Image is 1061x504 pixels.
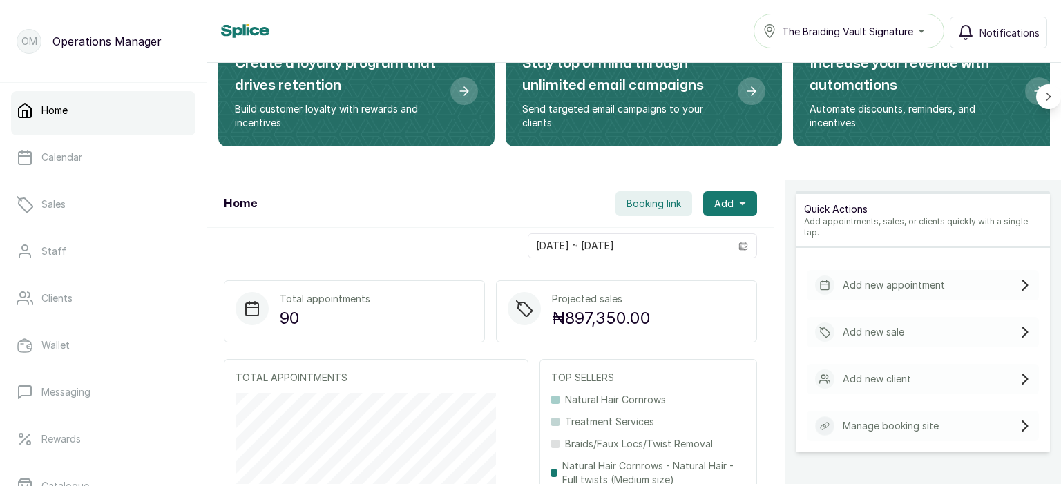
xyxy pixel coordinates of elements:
[11,326,195,365] a: Wallet
[950,17,1047,48] button: Notifications
[52,33,162,50] p: Operations Manager
[41,244,66,258] p: Staff
[11,232,195,271] a: Staff
[11,138,195,177] a: Calendar
[218,36,495,146] div: Create a loyalty program that drives retention
[782,24,913,39] span: The Braiding Vault Signature
[41,338,70,352] p: Wallet
[236,371,517,385] p: TOTAL APPOINTMENTS
[615,191,692,216] button: Booking link
[522,52,727,97] h2: Stay top of mind through unlimited email campaigns
[810,52,1014,97] h2: Increase your revenue with automations
[41,197,66,211] p: Sales
[627,197,681,211] span: Booking link
[11,420,195,458] a: Rewards
[843,325,904,339] p: Add new sale
[41,432,81,446] p: Rewards
[754,14,944,48] button: The Braiding Vault Signature
[565,437,713,451] p: Braids/Faux Locs/Twist Removal
[11,91,195,130] a: Home
[21,35,37,48] p: OM
[41,151,82,164] p: Calendar
[522,102,727,130] p: Send targeted email campaigns to your clients
[280,306,370,331] p: 90
[41,385,90,399] p: Messaging
[804,216,1042,238] p: Add appointments, sales, or clients quickly with a single tap.
[843,278,945,292] p: Add new appointment
[565,415,654,429] p: Treatment Services
[843,419,939,433] p: Manage booking site
[843,372,911,386] p: Add new client
[738,241,748,251] svg: calendar
[565,393,666,407] p: Natural Hair Cornrows
[11,185,195,224] a: Sales
[41,291,73,305] p: Clients
[552,292,651,306] p: Projected sales
[11,373,195,411] a: Messaging
[562,459,745,487] p: Natural Hair Cornrows - Natural Hair - Full twists (Medium size)
[506,36,782,146] div: Stay top of mind through unlimited email campaigns
[810,102,1014,130] p: Automate discounts, reminders, and incentives
[280,292,370,306] p: Total appointments
[11,279,195,318] a: Clients
[224,195,257,212] h1: Home
[703,191,757,216] button: Add
[552,306,651,331] p: ₦897,350.00
[235,52,439,97] h2: Create a loyalty program that drives retention
[804,202,1042,216] p: Quick Actions
[714,197,734,211] span: Add
[528,234,730,258] input: Select date
[41,479,89,493] p: Catalogue
[41,104,68,117] p: Home
[551,371,745,385] p: TOP SELLERS
[979,26,1040,40] span: Notifications
[235,102,439,130] p: Build customer loyalty with rewards and incentives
